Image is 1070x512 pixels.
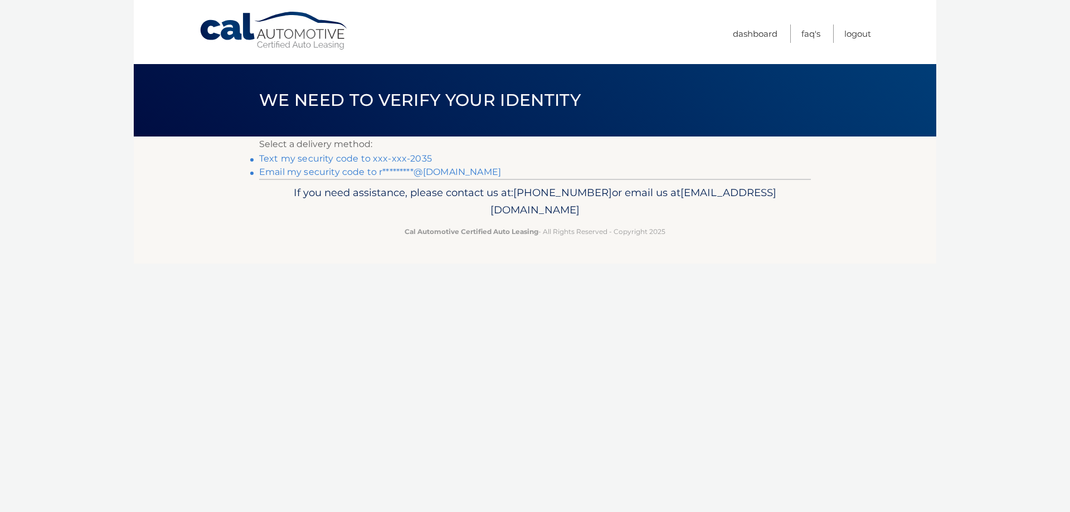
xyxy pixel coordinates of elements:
span: We need to verify your identity [259,90,581,110]
a: FAQ's [801,25,820,43]
p: - All Rights Reserved - Copyright 2025 [266,226,804,237]
span: [PHONE_NUMBER] [513,186,612,199]
strong: Cal Automotive Certified Auto Leasing [405,227,538,236]
a: Dashboard [733,25,777,43]
p: If you need assistance, please contact us at: or email us at [266,184,804,220]
a: Logout [844,25,871,43]
a: Cal Automotive [199,11,349,51]
a: Email my security code to r*********@[DOMAIN_NAME] [259,167,501,177]
a: Text my security code to xxx-xxx-2035 [259,153,432,164]
p: Select a delivery method: [259,136,811,152]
